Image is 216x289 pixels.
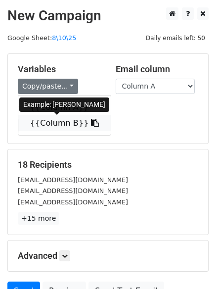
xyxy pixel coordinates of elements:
a: Daily emails left: 50 [142,34,209,42]
small: [EMAIL_ADDRESS][DOMAIN_NAME] [18,198,128,206]
a: Copy/paste... [18,79,78,94]
small: [EMAIL_ADDRESS][DOMAIN_NAME] [18,176,128,184]
a: {{Column B}} [18,115,111,131]
h5: Variables [18,64,101,75]
h2: New Campaign [7,7,209,24]
small: Google Sheet: [7,34,76,42]
h5: Email column [116,64,199,75]
div: Example: [PERSON_NAME] [19,97,109,112]
span: Daily emails left: 50 [142,33,209,44]
h5: 18 Recipients [18,159,198,170]
small: [EMAIL_ADDRESS][DOMAIN_NAME] [18,187,128,194]
a: {{Column A}} [18,99,111,115]
h5: Advanced [18,250,198,261]
a: 8\10\25 [52,34,76,42]
a: +15 more [18,212,59,225]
